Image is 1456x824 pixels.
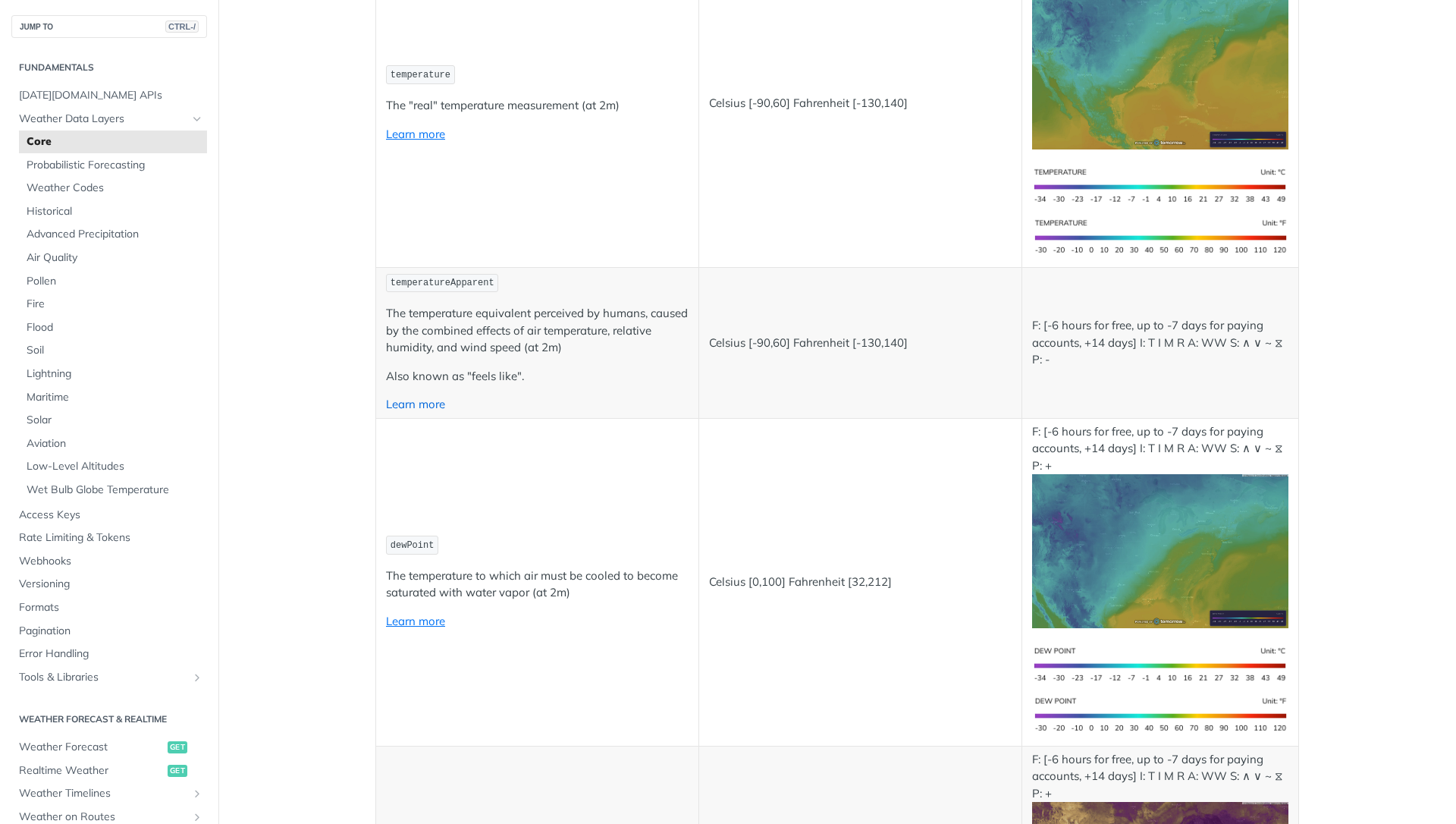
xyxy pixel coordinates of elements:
button: Show subpages for Tools & Libraries [191,671,203,684]
a: Weather Data LayersHide subpages for Weather Data Layers [11,108,207,131]
button: Show subpages for Weather on Routes [191,811,203,823]
a: Formats [11,596,207,619]
span: Error Handling [19,646,203,662]
a: Learn more [386,127,445,141]
a: Core [19,131,207,153]
span: temperature [391,70,450,80]
p: F: [-6 hours for free, up to -7 days for paying accounts, +14 days] I: T I M R A: WW S: ∧ ∨ ~ ⧖ P: - [1032,317,1288,369]
span: Low-Level Altitudes [27,459,203,474]
a: Flood [19,316,207,339]
span: Wet Bulb Globe Temperature [27,483,203,498]
span: temperatureApparent [391,278,494,288]
p: The "real" temperature measurement (at 2m) [386,97,689,115]
a: Access Keys [11,504,207,527]
p: The temperature equivalent perceived by humans, caused by the combined effects of air temperature... [386,305,689,357]
span: Core [27,134,203,149]
p: Celsius [-90,60] Fahrenheit [-130,140] [709,95,1012,112]
span: Aviation [27,436,203,451]
span: Solar [27,413,203,428]
p: Celsius [-90,60] Fahrenheit [-130,140] [709,335,1012,352]
a: Error Handling [11,643,207,665]
a: Pagination [11,620,207,643]
a: Weather TimelinesShow subpages for Weather Timelines [11,782,207,805]
span: Expand image [1032,656,1288,671]
span: Weather Forecast [19,740,164,755]
a: Wet Bulb Globe Temperature [19,479,207,502]
a: Realtime Weatherget [11,760,207,782]
span: Weather Data Layers [19,112,187,127]
span: Formats [19,600,203,615]
a: Low-Level Altitudes [19,455,207,478]
button: Hide subpages for Weather Data Layers [191,113,203,125]
a: Advanced Precipitation [19,223,207,246]
span: Webhooks [19,554,203,569]
a: Learn more [386,397,445,411]
a: Lightning [19,363,207,385]
span: Maritime [27,390,203,405]
a: [DATE][DOMAIN_NAME] APIs [11,84,207,107]
a: Webhooks [11,550,207,573]
a: Probabilistic Forecasting [19,154,207,177]
h2: Weather Forecast & realtime [11,712,207,726]
a: Pollen [19,270,207,293]
a: Aviation [19,432,207,455]
span: Expand image [1032,707,1288,722]
span: Access Keys [19,508,203,523]
a: Versioning [11,573,207,596]
p: Celsius [0,100] Fahrenheit [32,212] [709,574,1012,591]
span: Fire [27,297,203,312]
span: Soil [27,343,203,358]
a: Soil [19,339,207,362]
span: Air Quality [27,250,203,266]
p: F: [-6 hours for free, up to -7 days for paying accounts, +14 days] I: T I M R A: WW S: ∧ ∨ ~ ⧖ P: + [1032,423,1288,628]
span: Pagination [19,624,203,639]
span: Probabilistic Forecasting [27,158,203,173]
p: Also known as "feels like". [386,368,689,385]
span: CTRL-/ [165,20,199,33]
a: Historical [19,200,207,223]
a: Learn more [386,614,445,628]
a: Solar [19,409,207,432]
a: Fire [19,293,207,316]
span: Rate Limiting & Tokens [19,530,203,546]
h2: Fundamentals [11,61,207,74]
span: Weather Timelines [19,786,187,801]
a: Air Quality [19,247,207,269]
span: Realtime Weather [19,763,164,778]
a: Maritime [19,386,207,409]
span: get [168,765,187,777]
span: Expand image [1032,543,1288,558]
a: Tools & LibrariesShow subpages for Tools & Libraries [11,666,207,689]
span: Historical [27,204,203,219]
span: Flood [27,320,203,335]
span: dewPoint [391,540,435,551]
button: Show subpages for Weather Timelines [191,788,203,800]
button: JUMP TOCTRL-/ [11,15,207,38]
span: Versioning [19,577,203,592]
span: Weather Codes [27,181,203,196]
a: Weather Codes [19,177,207,200]
span: Advanced Precipitation [27,227,203,242]
span: Pollen [27,274,203,289]
a: Weather Forecastget [11,736,207,759]
span: Lightning [27,366,203,382]
span: [DATE][DOMAIN_NAME] APIs [19,88,203,103]
span: get [168,741,187,753]
p: The temperature to which air must be cooled to become saturated with water vapor (at 2m) [386,568,689,602]
a: Rate Limiting & Tokens [11,527,207,549]
span: Expand image [1032,228,1288,243]
span: Tools & Libraries [19,670,187,685]
span: Expand image [1032,178,1288,192]
span: Expand image [1032,64,1288,79]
